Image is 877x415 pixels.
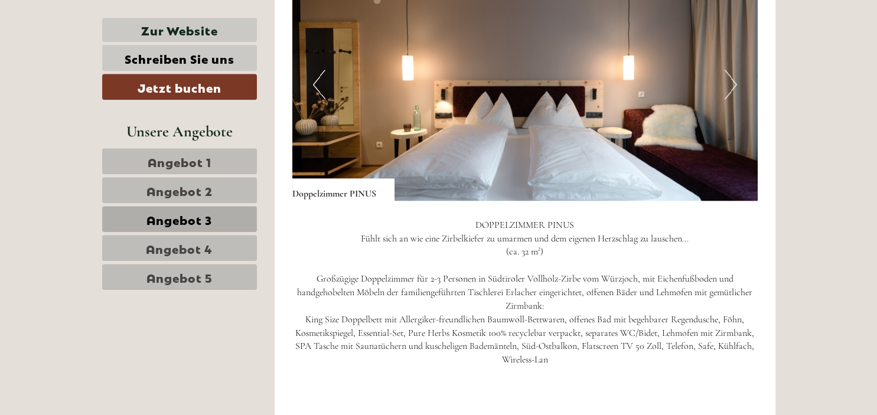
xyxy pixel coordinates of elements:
button: Previous [313,70,325,99]
button: Next [725,70,737,99]
a: Schreiben Sie uns [102,45,257,71]
div: [GEOGRAPHIC_DATA] [18,34,168,44]
a: Zur Website [102,18,257,42]
a: Jetzt buchen [102,74,257,100]
div: Unsere Angebote [102,120,257,142]
span: Angebot 2 [146,182,213,198]
button: Senden [383,306,465,332]
span: Angebot 3 [146,211,212,227]
div: Doppelzimmer PINUS [292,178,394,201]
span: Angebot 1 [148,153,211,169]
small: 20:07 [18,57,168,66]
p: DOPPELZIMMER PINUS Fühlt sich an wie eine Zirbelkiefer zu umarmen und dem eigenen Herzschlag zu l... [292,218,758,367]
div: Montag [206,9,260,29]
span: Angebot 5 [146,269,213,285]
div: Guten Tag, wie können wir Ihnen helfen? [9,32,174,68]
span: Angebot 4 [146,240,213,256]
